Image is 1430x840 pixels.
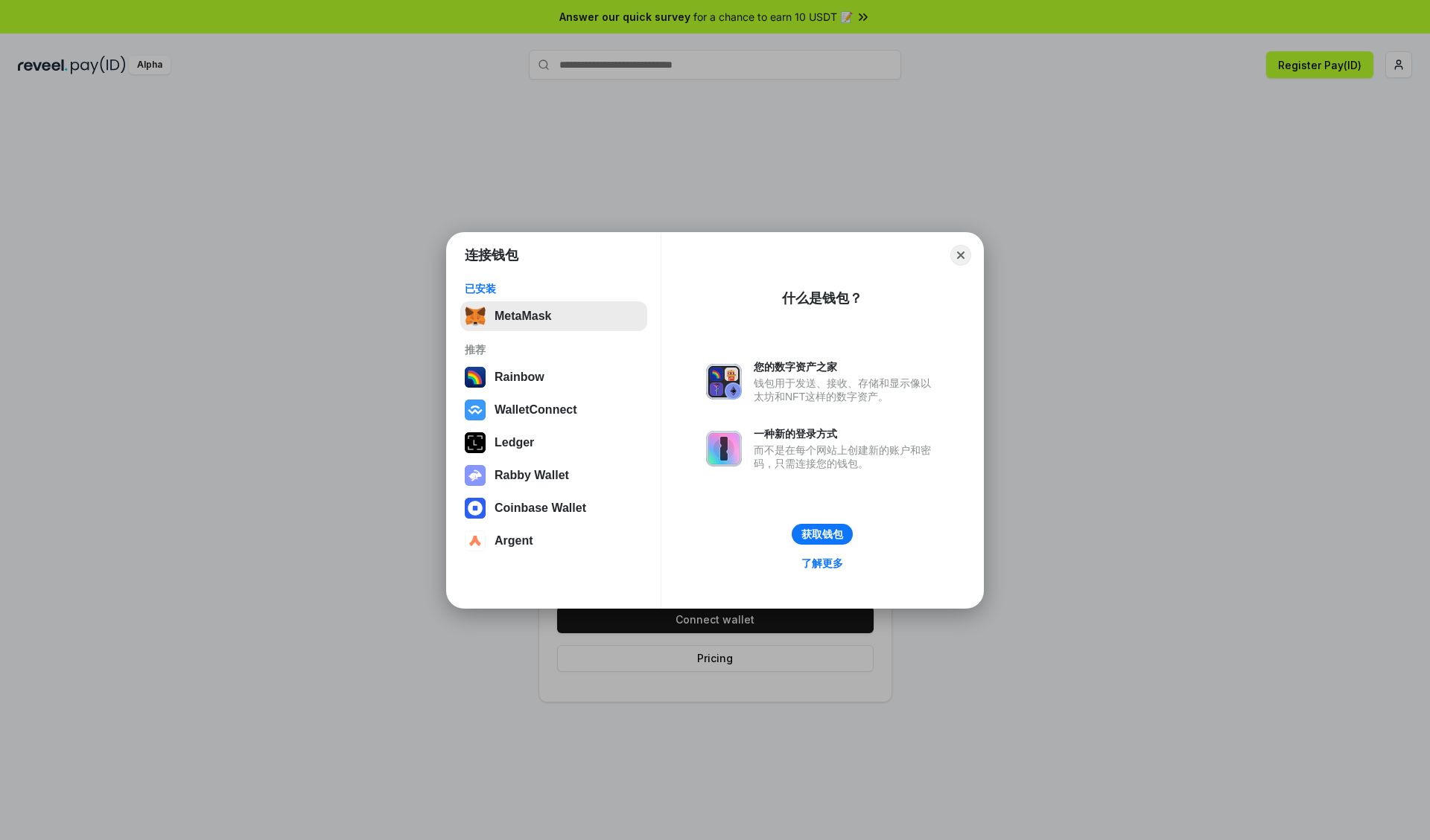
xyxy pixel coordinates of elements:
[792,554,852,573] a: 了解更多
[465,246,518,264] h1: 连接钱包
[495,469,569,482] div: Rabby Wallet
[460,395,647,425] button: WalletConnect
[495,501,586,515] div: Coinbase Wallet
[460,301,647,331] button: MetaMask
[706,431,742,467] img: svg+xml,%3Csvg%20xmlns%3D%22http%3A%2F%2Fwww.w3.org%2F2000%2Fsvg%22%20fill%3D%22none%22%20viewBox...
[792,524,853,545] button: 获取钱包
[495,403,577,417] div: WalletConnect
[465,530,486,551] img: svg+xml,%3Csvg%20width%3D%2228%22%20height%3D%2228%22%20viewBox%3D%220%200%2028%2028%22%20fill%3D...
[465,432,486,453] img: svg+xml,%3Csvg%20xmlns%3D%22http%3A%2F%2Fwww.w3.org%2F2000%2Fsvg%22%20width%3D%2228%22%20height%3...
[495,371,544,384] div: Rainbow
[460,526,647,556] button: Argent
[460,493,647,523] button: Coinbase Wallet
[495,534,533,548] div: Argent
[754,443,938,470] div: 而不是在每个网站上创建新的账户和密码，只需连接您的钱包。
[465,400,486,420] img: svg+xml,%3Csvg%20width%3D%2228%22%20height%3D%2228%22%20viewBox%3D%220%200%2028%2028%22%20fill%3D...
[495,436,534,449] div: Ledger
[706,364,742,400] img: svg+xml,%3Csvg%20xmlns%3D%22http%3A%2F%2Fwww.w3.org%2F2000%2Fsvg%22%20fill%3D%22none%22%20viewBox...
[465,306,486,327] img: svg+xml,%3Csvg%20fill%3D%22none%22%20height%3D%2233%22%20viewBox%3D%220%200%2035%2033%22%20width%...
[460,461,647,490] button: Rabby Wallet
[460,362,647,392] button: Rainbow
[782,289,862,307] div: 什么是钱包？
[754,376,938,403] div: 钱包用于发送、接收、存储和显示像以太坊和NFT这样的数字资产。
[460,428,647,458] button: Ledger
[801,528,843,541] div: 获取钱包
[950,245,971,266] button: Close
[465,367,486,388] img: svg+xml,%3Csvg%20width%3D%22120%22%20height%3D%22120%22%20viewBox%3D%220%200%20120%20120%22%20fil...
[495,310,551,323] div: MetaMask
[754,427,938,440] div: 一种新的登录方式
[754,360,938,373] div: 您的数字资产之家
[465,282,643,295] div: 已安装
[465,343,643,356] div: 推荐
[465,498,486,519] img: svg+xml,%3Csvg%20width%3D%2228%22%20height%3D%2228%22%20viewBox%3D%220%200%2028%2028%22%20fill%3D...
[465,465,486,486] img: svg+xml,%3Csvg%20xmlns%3D%22http%3A%2F%2Fwww.w3.org%2F2000%2Fsvg%22%20fill%3D%22none%22%20viewBox...
[801,557,843,570] div: 了解更多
